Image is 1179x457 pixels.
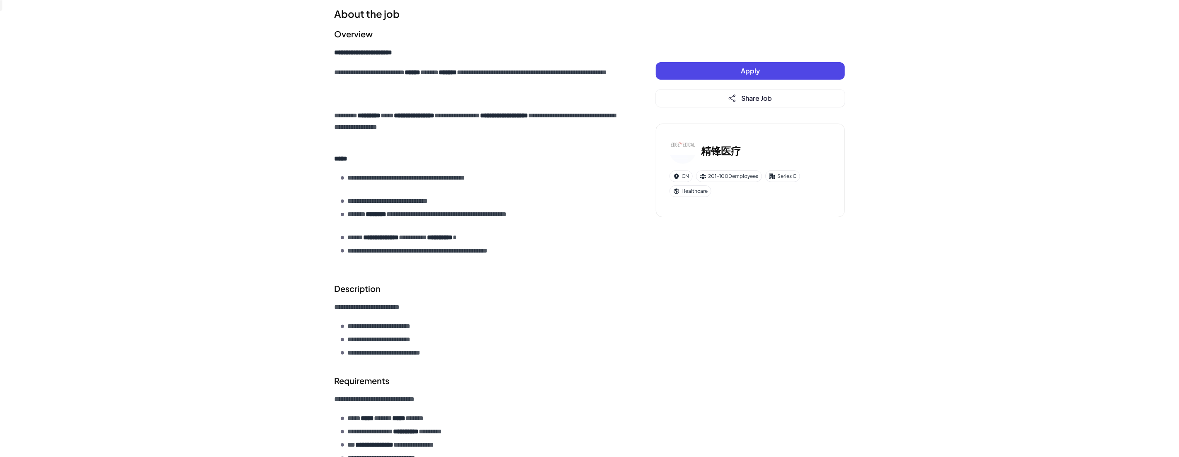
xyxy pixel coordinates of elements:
[696,170,762,182] div: 201-1000 employees
[334,6,623,21] h1: About the job
[670,170,693,182] div: CN
[701,143,741,158] h3: 精锋医疗
[741,66,760,75] span: Apply
[670,185,711,197] div: Healthcare
[334,374,623,387] h2: Requirements
[334,282,623,295] h2: Description
[656,62,845,80] button: Apply
[741,94,772,102] span: Share Job
[334,28,623,40] h2: Overview
[670,137,696,164] img: 精锋
[656,90,845,107] button: Share Job
[765,170,800,182] div: Series C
